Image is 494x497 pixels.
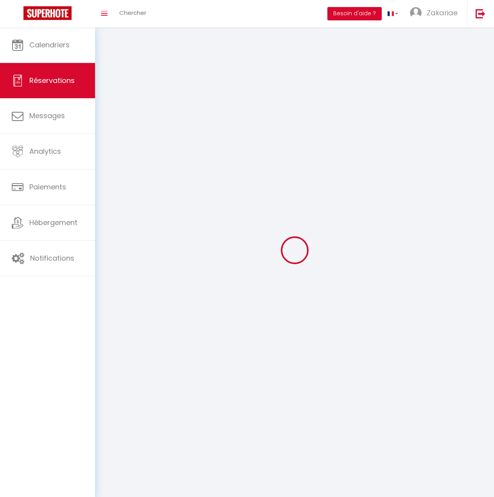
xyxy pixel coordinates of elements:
[410,7,422,19] img: ...
[30,253,74,263] span: Notifications
[29,76,75,85] span: Réservations
[6,3,30,27] button: Ouvrir le widget de chat LiveChat
[29,40,70,50] span: Calendriers
[29,111,65,121] span: Messages
[29,218,77,227] span: Hébergement
[23,6,72,20] img: Super Booking
[29,146,61,156] span: Analytics
[327,7,382,20] button: Besoin d'aide ?
[29,182,66,192] span: Paiements
[119,9,146,17] span: Chercher
[427,8,458,18] span: Zakariae
[476,9,485,18] img: logout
